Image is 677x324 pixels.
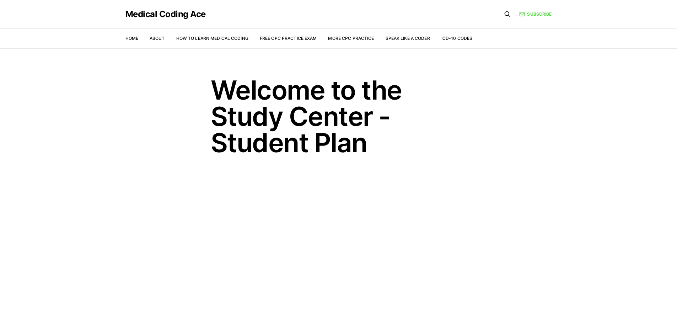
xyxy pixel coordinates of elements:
[328,36,374,41] a: More CPC Practice
[125,10,206,18] a: Medical Coding Ace
[176,36,248,41] a: How to Learn Medical Coding
[519,11,552,17] a: Subscribe
[211,77,467,156] h1: Welcome to the Study Center - Student Plan
[260,36,317,41] a: Free CPC Practice Exam
[386,36,430,41] a: Speak Like a Coder
[125,36,138,41] a: Home
[150,36,165,41] a: About
[441,36,472,41] a: ICD-10 Codes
